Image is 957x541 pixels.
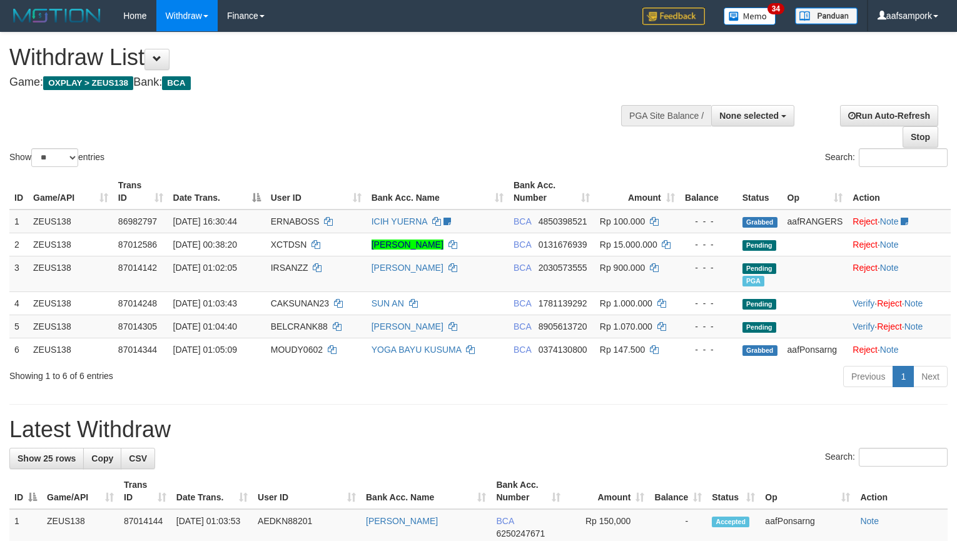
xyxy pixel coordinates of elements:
[680,174,737,210] th: Balance
[600,321,652,331] span: Rp 1.070.000
[760,473,855,509] th: Op: activate to sort column ascending
[848,256,951,291] td: ·
[514,263,531,273] span: BCA
[904,321,923,331] a: Note
[742,322,776,333] span: Pending
[685,320,732,333] div: - - -
[28,315,113,338] td: ZEUS138
[877,321,902,331] a: Reject
[28,256,113,291] td: ZEUS138
[118,298,157,308] span: 87014248
[9,76,625,89] h4: Game: Bank:
[848,174,951,210] th: Action
[913,366,948,387] a: Next
[848,315,951,338] td: · ·
[642,8,705,25] img: Feedback.jpg
[685,343,732,356] div: - - -
[600,216,645,226] span: Rp 100.000
[711,105,794,126] button: None selected
[742,240,776,251] span: Pending
[9,45,625,70] h1: Withdraw List
[43,76,133,90] span: OXPLAY > ZEUS138
[742,299,776,310] span: Pending
[509,174,595,210] th: Bank Acc. Number: activate to sort column ascending
[168,174,266,210] th: Date Trans.: activate to sort column descending
[848,210,951,233] td: ·
[173,298,237,308] span: [DATE] 01:03:43
[372,240,443,250] a: [PERSON_NAME]
[271,216,320,226] span: ERNABOSS
[782,210,848,233] td: aafRANGERS
[514,321,531,331] span: BCA
[171,473,253,509] th: Date Trans.: activate to sort column ascending
[118,263,157,273] span: 87014142
[9,417,948,442] h1: Latest Withdraw
[539,298,587,308] span: Copy 1781139292 to clipboard
[372,321,443,331] a: [PERSON_NAME]
[361,473,491,509] th: Bank Acc. Name: activate to sort column ascending
[859,148,948,167] input: Search:
[539,240,587,250] span: Copy 0131676939 to clipboard
[9,256,28,291] td: 3
[271,263,308,273] span: IRSANZZ
[565,473,649,509] th: Amount: activate to sort column ascending
[742,217,777,228] span: Grabbed
[9,210,28,233] td: 1
[173,263,237,273] span: [DATE] 01:02:05
[9,233,28,256] td: 2
[685,215,732,228] div: - - -
[600,263,645,273] span: Rp 900.000
[367,174,509,210] th: Bank Acc. Name: activate to sort column ascending
[372,263,443,273] a: [PERSON_NAME]
[9,174,28,210] th: ID
[880,240,899,250] a: Note
[853,240,878,250] a: Reject
[712,517,749,527] span: Accepted
[42,473,119,509] th: Game/API: activate to sort column ascending
[514,345,531,355] span: BCA
[118,240,157,250] span: 87012586
[685,297,732,310] div: - - -
[271,298,329,308] span: CAKSUNAN23
[782,174,848,210] th: Op: activate to sort column ascending
[719,111,779,121] span: None selected
[893,366,914,387] a: 1
[904,298,923,308] a: Note
[600,240,657,250] span: Rp 15.000.000
[271,321,328,331] span: BELCRANK88
[649,473,707,509] th: Balance: activate to sort column ascending
[539,321,587,331] span: Copy 8905613720 to clipboard
[795,8,858,24] img: panduan.png
[129,453,147,463] span: CSV
[843,366,893,387] a: Previous
[853,345,878,355] a: Reject
[266,174,367,210] th: User ID: activate to sort column ascending
[767,3,784,14] span: 34
[742,276,764,286] span: Marked by aafanarl
[271,345,323,355] span: MOUDY0602
[9,148,104,167] label: Show entries
[173,321,237,331] span: [DATE] 01:04:40
[825,148,948,167] label: Search:
[853,263,878,273] a: Reject
[173,240,237,250] span: [DATE] 00:38:20
[366,516,438,526] a: [PERSON_NAME]
[28,210,113,233] td: ZEUS138
[118,321,157,331] span: 87014305
[848,338,951,361] td: ·
[848,291,951,315] td: · ·
[737,174,782,210] th: Status
[685,238,732,251] div: - - -
[9,448,84,469] a: Show 25 rows
[853,216,878,226] a: Reject
[825,448,948,467] label: Search:
[9,315,28,338] td: 5
[903,126,938,148] a: Stop
[28,291,113,315] td: ZEUS138
[859,448,948,467] input: Search:
[595,174,680,210] th: Amount: activate to sort column ascending
[621,105,711,126] div: PGA Site Balance /
[271,240,307,250] span: XCTDSN
[162,76,190,90] span: BCA
[724,8,776,25] img: Button%20Memo.svg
